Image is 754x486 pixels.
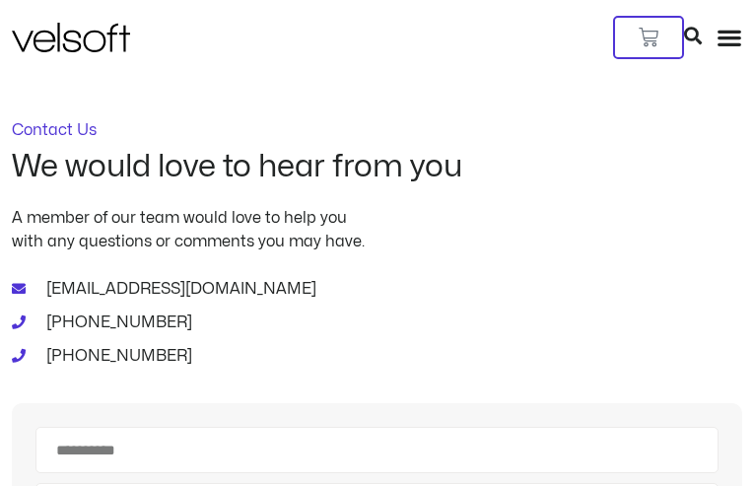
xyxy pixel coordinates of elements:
[12,122,742,138] p: Contact Us
[41,344,192,368] span: [PHONE_NUMBER]
[12,206,742,253] p: A member of our team would love to help you with any questions or comments you may have.
[12,150,742,183] h2: We would love to hear from you
[41,311,192,334] span: [PHONE_NUMBER]
[41,277,316,301] span: [EMAIL_ADDRESS][DOMAIN_NAME]
[12,23,130,52] img: Velsoft Training Materials
[12,277,742,301] a: [EMAIL_ADDRESS][DOMAIN_NAME]
[717,25,742,50] div: Menu Toggle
